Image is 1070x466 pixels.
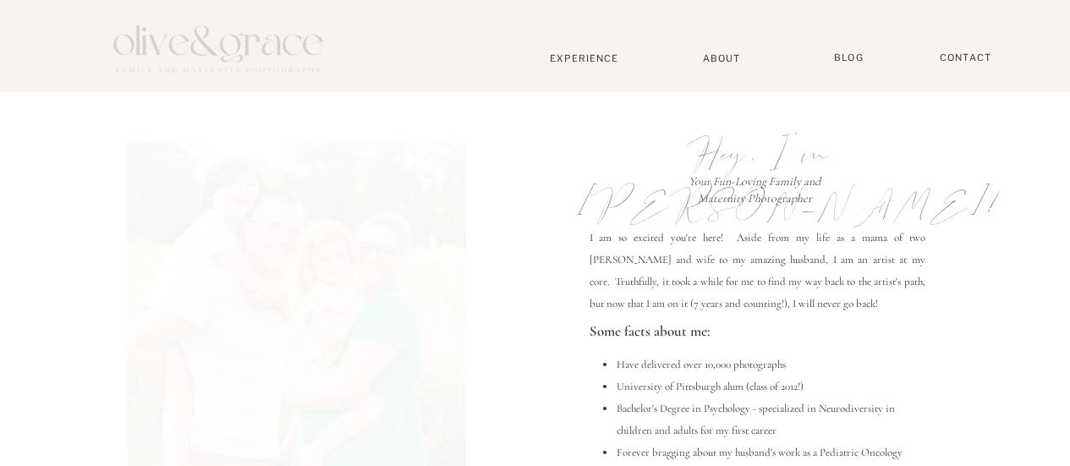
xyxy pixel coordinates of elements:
[932,52,1000,64] a: Contact
[574,128,942,182] p: Hey, I'm [PERSON_NAME]!
[529,52,640,64] a: Experience
[590,317,927,346] p: Some facts about me:
[616,354,925,376] li: Have delivered over 10,000 photographs
[616,376,925,397] li: University of Pittsburgh alum (class of 2012!)
[616,397,925,441] li: Bachelor's Degree in Psychology - specialized in Neurodiversity in children and adults for my fir...
[590,227,925,313] p: I am so excited you're here! Aside from my life as a mama of two [PERSON_NAME] and wife to my ama...
[696,52,748,63] a: About
[828,52,870,64] a: BLOG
